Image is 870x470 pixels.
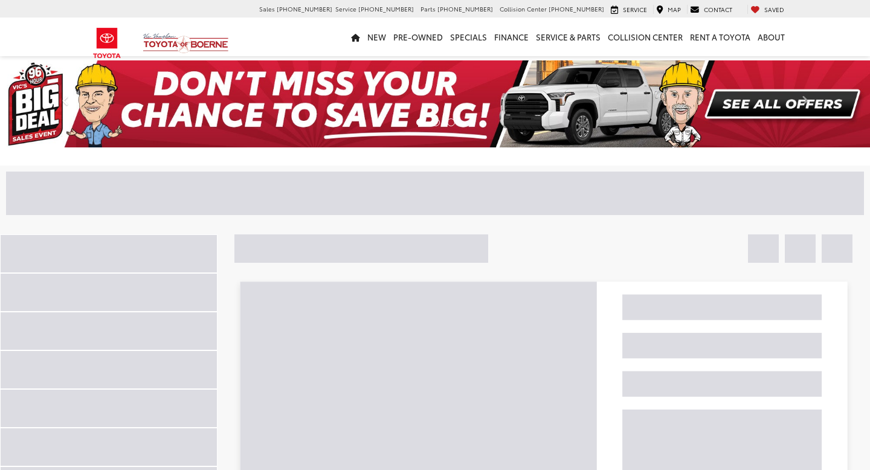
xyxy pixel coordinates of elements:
[754,18,788,56] a: About
[704,5,732,14] span: Contact
[420,4,436,13] span: Parts
[764,5,784,14] span: Saved
[335,4,356,13] span: Service
[604,18,686,56] a: Collision Center
[85,24,130,63] img: Toyota
[532,18,604,56] a: Service & Parts: Opens in a new tab
[259,4,275,13] span: Sales
[747,5,787,14] a: My Saved Vehicles
[491,18,532,56] a: Finance
[143,33,229,54] img: Vic Vaughan Toyota of Boerne
[623,5,647,14] span: Service
[437,4,493,13] span: [PHONE_NUMBER]
[668,5,681,14] span: Map
[608,5,650,14] a: Service
[277,4,332,13] span: [PHONE_NUMBER]
[358,4,414,13] span: [PHONE_NUMBER]
[653,5,684,14] a: Map
[347,18,364,56] a: Home
[549,4,604,13] span: [PHONE_NUMBER]
[390,18,446,56] a: Pre-Owned
[687,5,735,14] a: Contact
[686,18,754,56] a: Rent a Toyota
[446,18,491,56] a: Specials
[364,18,390,56] a: New
[500,4,547,13] span: Collision Center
